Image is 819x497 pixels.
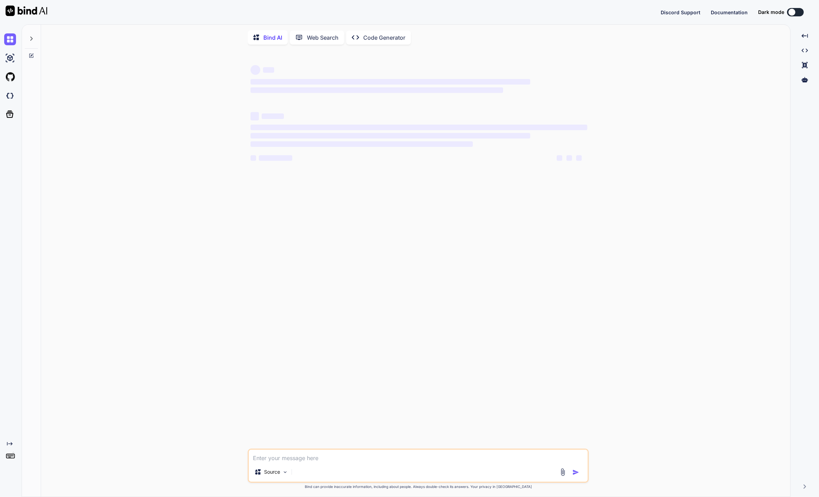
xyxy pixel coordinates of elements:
[262,113,284,119] span: ‌
[661,9,700,16] button: Discord Support
[661,9,700,15] span: Discord Support
[251,65,260,75] span: ‌
[566,155,572,161] span: ‌
[251,141,473,147] span: ‌
[251,112,259,120] span: ‌
[4,33,16,45] img: chat
[711,9,748,15] span: Documentation
[4,52,16,64] img: ai-studio
[711,9,748,16] button: Documentation
[576,155,582,161] span: ‌
[263,67,274,73] span: ‌
[263,33,282,42] p: Bind AI
[363,33,405,42] p: Code Generator
[251,125,587,130] span: ‌
[251,155,256,161] span: ‌
[259,155,292,161] span: ‌
[758,9,784,16] span: Dark mode
[557,155,562,161] span: ‌
[248,484,589,489] p: Bind can provide inaccurate information, including about people. Always double-check its answers....
[572,469,579,476] img: icon
[251,87,503,93] span: ‌
[251,79,530,85] span: ‌
[6,6,47,16] img: Bind AI
[251,133,530,139] span: ‌
[559,468,567,476] img: attachment
[307,33,339,42] p: Web Search
[282,469,288,475] img: Pick Models
[264,468,280,475] p: Source
[4,71,16,83] img: githubLight
[4,90,16,102] img: darkCloudIdeIcon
